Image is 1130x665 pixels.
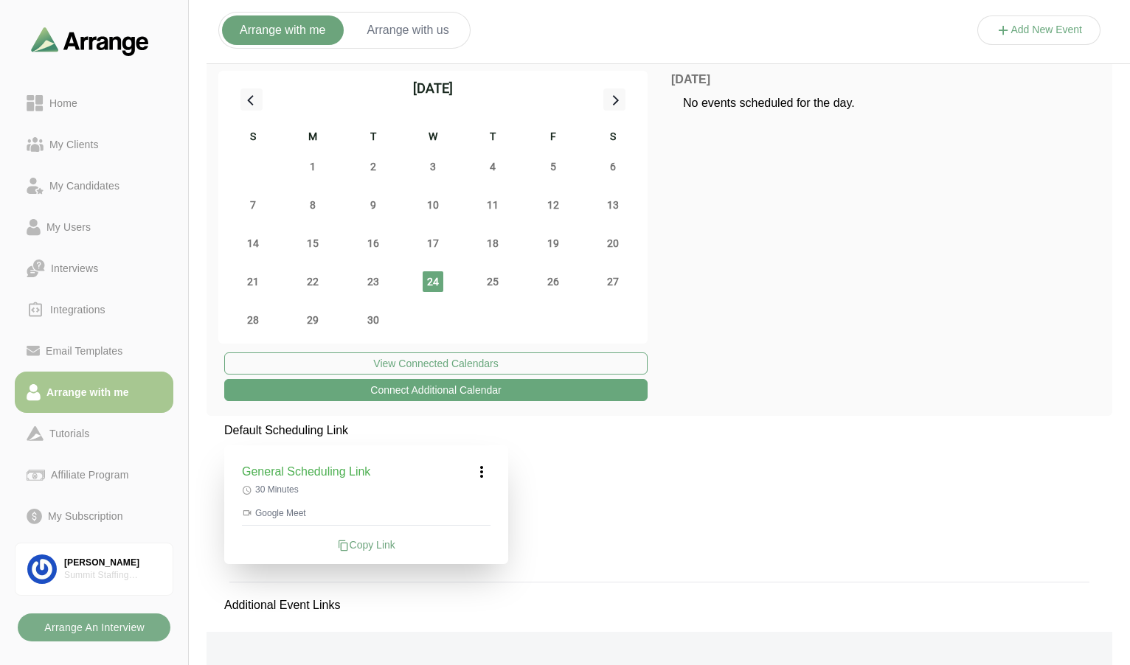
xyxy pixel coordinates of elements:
[15,413,173,454] a: Tutorials
[224,352,648,375] button: View Connected Calendars
[15,289,173,330] a: Integrations
[64,569,161,582] div: Summit Staffing Partners
[15,165,173,206] a: My Candidates
[543,156,564,177] span: Friday, September 5, 2025
[45,466,134,484] div: Affiliate Program
[423,195,443,215] span: Wednesday, September 10, 2025
[44,301,111,318] div: Integrations
[413,78,453,99] div: [DATE]
[242,537,491,552] div: Copy Link
[282,128,342,147] div: M
[42,507,129,525] div: My Subscription
[44,136,105,153] div: My Clients
[207,579,358,632] p: Additional Event Links
[15,330,173,372] a: Email Templates
[15,372,173,413] a: Arrange with me
[242,507,491,519] p: Google Meet
[302,271,323,292] span: Monday, September 22, 2025
[603,233,623,254] span: Saturday, September 20, 2025
[44,177,125,195] div: My Candidates
[302,195,323,215] span: Monday, September 8, 2025
[350,15,467,45] button: Arrange with us
[44,425,95,442] div: Tutorials
[64,557,161,569] div: [PERSON_NAME]
[41,218,97,236] div: My Users
[543,195,564,215] span: Friday, September 12, 2025
[242,484,491,495] p: 30 Minutes
[224,422,508,439] p: Default Scheduling Link
[523,128,583,147] div: F
[15,454,173,495] a: Affiliate Program
[15,124,173,165] a: My Clients
[423,233,443,254] span: Wednesday, September 17, 2025
[243,310,263,330] span: Sunday, September 28, 2025
[18,613,170,641] button: Arrange An Interview
[41,383,135,401] div: Arrange with me
[224,379,648,401] button: Connect Additional Calendar
[482,156,503,177] span: Thursday, September 4, 2025
[222,15,344,45] button: Arrange with me
[45,260,104,277] div: Interviews
[683,94,1089,112] p: No events scheduled for the day.
[243,271,263,292] span: Sunday, September 21, 2025
[543,271,564,292] span: Friday, September 26, 2025
[15,83,173,124] a: Home
[15,248,173,289] a: Interviews
[423,156,443,177] span: Wednesday, September 3, 2025
[15,495,173,537] a: My Subscription
[44,94,83,112] div: Home
[44,613,145,641] b: Arrange An Interview
[482,271,503,292] span: Thursday, September 25, 2025
[463,128,523,147] div: T
[343,128,403,147] div: T
[583,128,643,147] div: S
[671,71,1100,88] p: [DATE]
[363,195,384,215] span: Tuesday, September 9, 2025
[302,156,323,177] span: Monday, September 1, 2025
[243,233,263,254] span: Sunday, September 14, 2025
[302,233,323,254] span: Monday, September 15, 2025
[363,156,384,177] span: Tuesday, September 2, 2025
[603,195,623,215] span: Saturday, September 13, 2025
[242,463,370,481] h3: General Scheduling Link
[15,543,173,596] a: [PERSON_NAME]Summit Staffing Partners
[403,128,462,147] div: W
[482,233,503,254] span: Thursday, September 18, 2025
[603,271,623,292] span: Saturday, September 27, 2025
[977,15,1101,45] button: Add New Event
[603,156,623,177] span: Saturday, September 6, 2025
[363,233,384,254] span: Tuesday, September 16, 2025
[15,206,173,248] a: My Users
[363,271,384,292] span: Tuesday, September 23, 2025
[31,27,149,55] img: arrangeai-name-small-logo.4d2b8aee.svg
[223,128,282,147] div: S
[40,342,128,360] div: Email Templates
[482,195,503,215] span: Thursday, September 11, 2025
[423,271,443,292] span: Wednesday, September 24, 2025
[363,310,384,330] span: Tuesday, September 30, 2025
[543,233,564,254] span: Friday, September 19, 2025
[302,310,323,330] span: Monday, September 29, 2025
[243,195,263,215] span: Sunday, September 7, 2025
